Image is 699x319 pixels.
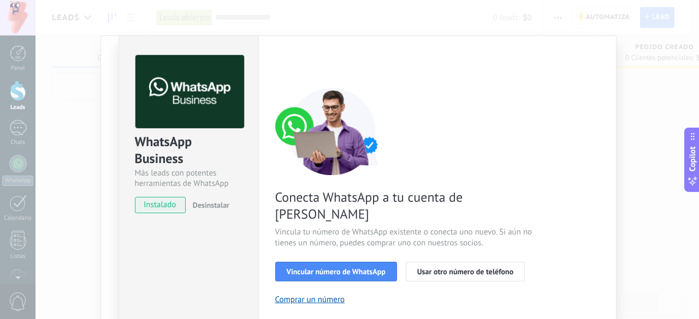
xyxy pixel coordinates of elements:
[135,133,242,168] div: WhatsApp Business
[275,262,397,281] button: Vincular número de WhatsApp
[135,197,185,213] span: instalado
[275,227,535,249] span: Vincula tu número de WhatsApp existente o conecta uno nuevo. Si aún no tienes un número, puedes c...
[406,262,525,281] button: Usar otro número de teléfono
[193,200,229,210] span: Desinstalar
[687,146,698,171] span: Copilot
[287,268,386,275] span: Vincular número de WhatsApp
[275,189,535,222] span: Conecta WhatsApp a tu cuenta de [PERSON_NAME]
[275,294,345,305] button: Comprar un número
[188,197,229,213] button: Desinstalar
[417,268,513,275] span: Usar otro número de teléfono
[275,88,390,175] img: connect number
[135,55,244,129] img: logo_main.png
[135,168,242,189] div: Más leads con potentes herramientas de WhatsApp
